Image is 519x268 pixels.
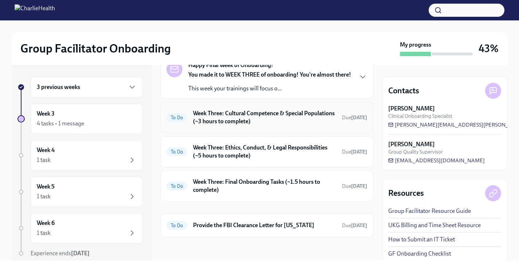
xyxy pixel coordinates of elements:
div: 1 task [37,156,51,164]
span: Group Quality Supervisor [388,148,443,155]
span: To Do [166,149,187,155]
a: To DoWeek Three: Ethics, Conduct, & Legal Responsibilities (~5 hours to complete)Due[DATE] [166,142,367,161]
span: September 23rd, 2025 10:00 [342,222,367,229]
h6: Week Three: Final Onboarding Tasks (~1.5 hours to complete) [193,178,336,194]
h6: Week 5 [37,183,55,191]
h6: Provide the FBI Clearance Letter for [US_STATE] [193,221,336,229]
strong: Happy Final Week of Onboarding! [188,61,273,69]
div: 4 tasks • 1 message [37,120,84,128]
a: Week 61 task [17,213,143,244]
strong: [DATE] [351,149,367,155]
a: To DoProvide the FBI Clearance Letter for [US_STATE]Due[DATE] [166,220,367,231]
span: Due [342,114,367,121]
strong: [PERSON_NAME] [388,140,435,148]
h4: Resources [388,188,424,199]
a: Group Facilitator Resource Guide [388,207,471,215]
h4: Contacts [388,85,419,96]
strong: My progress [400,41,431,49]
h6: Week 6 [37,219,55,227]
strong: [DATE] [351,114,367,121]
span: Clinical Onboarding Specialist [388,113,452,120]
span: Experience ends [31,250,90,257]
a: GF Onboarding Checklist [388,250,451,258]
div: 3 previous weeks [31,77,143,98]
h6: Week 3 [37,110,55,118]
p: This week your trainings will focus o... [188,85,351,93]
a: Week 34 tasks • 1 message [17,104,143,134]
strong: You made it to WEEK THREE of onboarding! You're almost there! [188,71,351,78]
img: CharlieHealth [15,4,55,16]
a: [EMAIL_ADDRESS][DOMAIN_NAME] [388,157,485,164]
h6: Week Three: Cultural Competence & Special Populations (~3 hours to complete) [193,109,336,125]
span: To Do [166,115,187,120]
span: September 6th, 2025 10:00 [342,183,367,190]
strong: [DATE] [351,183,367,189]
h6: Week Three: Ethics, Conduct, & Legal Responsibilities (~5 hours to complete) [193,144,336,160]
span: To Do [166,223,187,228]
span: Due [342,183,367,189]
a: Week 41 task [17,140,143,171]
a: How to Submit an IT Ticket [388,236,455,244]
span: September 8th, 2025 10:00 [342,114,367,121]
strong: [DATE] [71,250,90,257]
a: UKG Billing and Time Sheet Resource [388,221,481,229]
span: To Do [166,183,187,189]
h2: Group Facilitator Onboarding [20,41,171,56]
h6: Week 4 [37,146,55,154]
strong: [PERSON_NAME] [388,105,435,113]
h6: 3 previous weeks [37,83,80,91]
div: 1 task [37,229,51,237]
a: Week 51 task [17,176,143,207]
span: Due [342,149,367,155]
span: Due [342,222,367,229]
a: To DoWeek Three: Final Onboarding Tasks (~1.5 hours to complete)Due[DATE] [166,176,367,195]
h3: 43% [479,42,499,55]
span: September 8th, 2025 10:00 [342,148,367,155]
a: To DoWeek Three: Cultural Competence & Special Populations (~3 hours to complete)Due[DATE] [166,108,367,127]
strong: [DATE] [351,222,367,229]
div: 1 task [37,193,51,201]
